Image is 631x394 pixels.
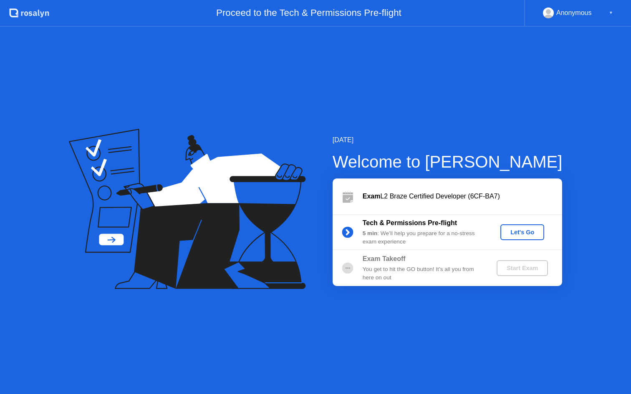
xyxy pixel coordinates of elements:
b: Exam [363,193,381,200]
button: Let's Go [500,224,544,240]
button: Start Exam [497,260,548,276]
div: L2 Braze Certified Developer (6CF-BA7) [363,191,562,201]
div: : We’ll help you prepare for a no-stress exam experience [363,229,483,246]
b: 5 min [363,230,378,236]
div: ▼ [609,8,613,18]
div: Anonymous [556,8,592,18]
b: Tech & Permissions Pre-flight [363,219,457,226]
div: [DATE] [333,135,563,145]
div: Let's Go [504,229,541,236]
div: Welcome to [PERSON_NAME] [333,149,563,174]
div: You get to hit the GO button! It’s all you from here on out [363,265,483,282]
b: Exam Takeoff [363,255,406,262]
div: Start Exam [500,265,545,271]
